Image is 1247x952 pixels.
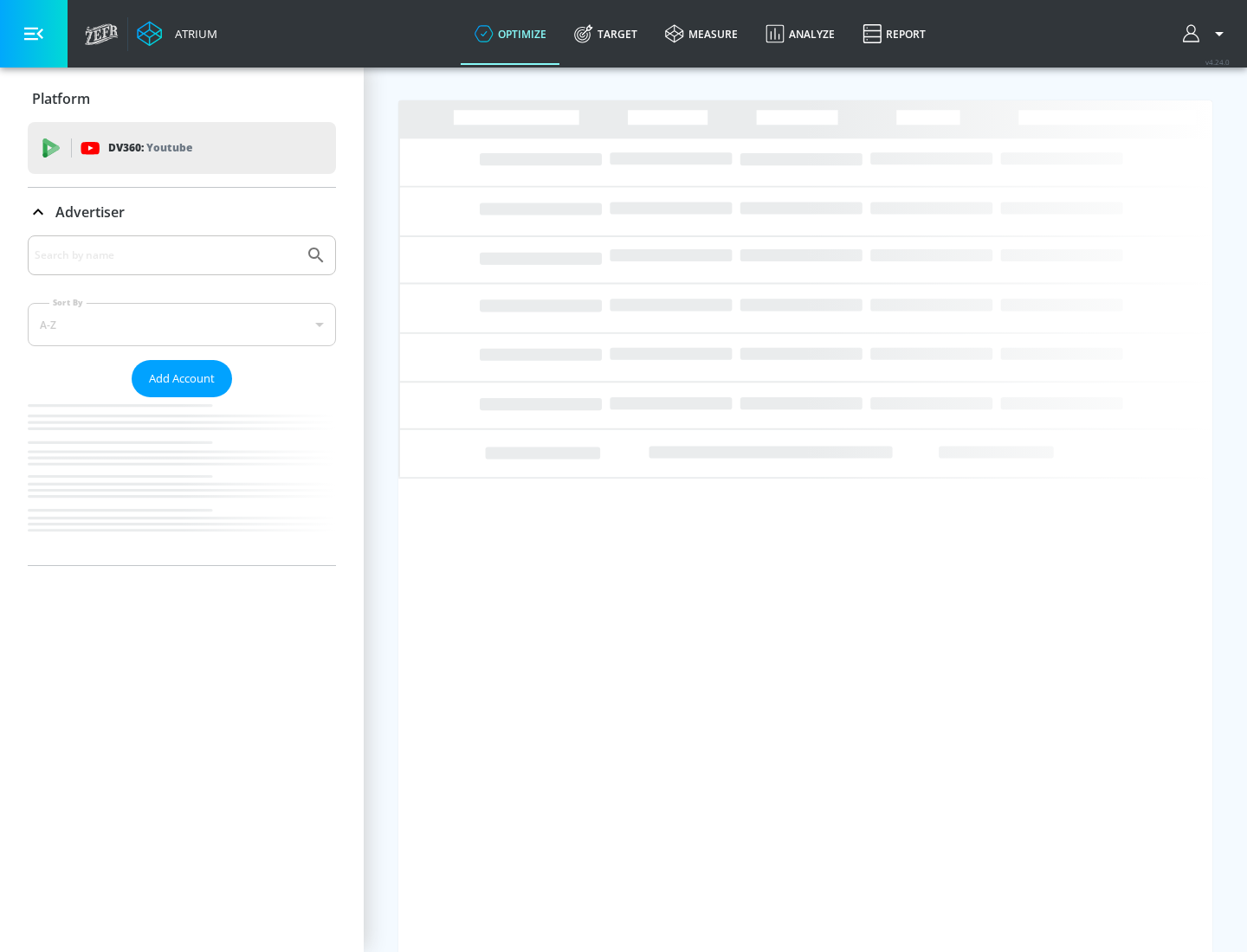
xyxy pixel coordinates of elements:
[752,3,849,65] a: Analyze
[35,244,297,267] input: Search by name
[28,303,336,346] div: A-Z
[146,138,192,157] p: Youtube
[168,26,217,42] div: Atrium
[28,74,336,123] div: Platform
[849,3,940,65] a: Report
[560,3,651,65] a: Target
[32,89,90,108] p: Platform
[28,122,336,174] div: DV360: Youtube
[149,369,215,389] span: Add Account
[137,21,217,47] a: Atrium
[55,203,125,222] p: Advertiser
[1205,57,1230,67] span: v 4.24.0
[28,188,336,236] div: Advertiser
[28,235,336,565] div: Advertiser
[108,138,192,158] p: DV360:
[651,3,752,65] a: measure
[132,360,232,397] button: Add Account
[28,397,336,565] nav: list of Advertiser
[461,3,560,65] a: optimize
[49,297,87,308] label: Sort By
